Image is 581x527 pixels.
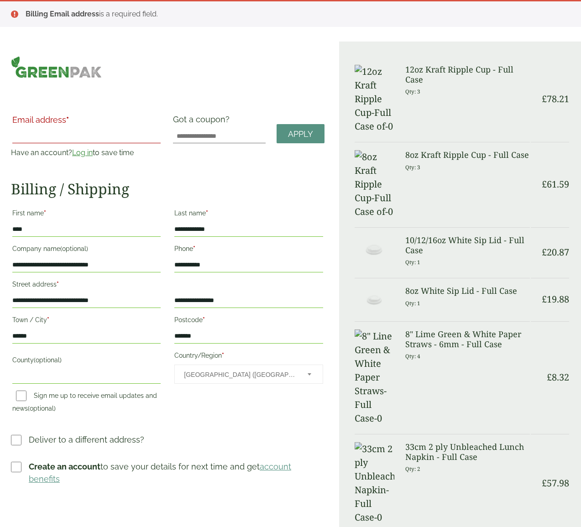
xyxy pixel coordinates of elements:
[542,246,569,258] bdi: 20.87
[547,371,552,383] span: £
[12,242,161,258] label: Company name
[288,129,313,139] span: Apply
[29,462,100,471] strong: Create an account
[542,477,547,489] span: £
[26,9,566,20] li: is a required field.
[29,462,291,484] a: account benefits
[542,178,569,190] bdi: 61.59
[542,246,547,258] span: £
[26,10,99,18] strong: Billing Email address
[34,356,62,364] span: (optional)
[405,65,530,84] h3: 12oz Kraft Ripple Cup - Full Case
[206,209,208,217] abbr: required
[12,313,161,329] label: Town / City
[405,353,420,360] small: Qty: 4
[405,235,530,255] h3: 10/12/16oz White Sip Lid - Full Case
[12,392,157,415] label: Sign me up to receive email updates and news
[405,286,530,296] h3: 8oz White Sip Lid - Full Case
[11,56,102,78] img: GreenPak Supplies
[12,354,161,369] label: County
[60,245,88,252] span: (optional)
[222,352,224,359] abbr: required
[174,242,323,258] label: Phone
[184,365,295,384] span: United Kingdom (UK)
[66,115,69,125] abbr: required
[72,148,93,157] a: Log in
[542,93,547,105] span: £
[44,209,46,217] abbr: required
[542,477,569,489] bdi: 57.98
[405,259,420,266] small: Qty: 1
[12,207,161,222] label: First name
[542,178,547,190] span: £
[174,365,323,384] span: Country/Region
[405,442,530,462] h3: 33cm 2 ply Unbleached Lunch Napkin - Full Case
[174,207,323,222] label: Last name
[28,405,56,412] span: (optional)
[12,116,161,129] label: Email address
[547,371,569,383] bdi: 8.32
[11,147,162,158] p: Have an account? to save time
[57,281,59,288] abbr: required
[405,150,530,160] h3: 8oz Kraft Ripple Cup - Full Case
[277,124,325,144] a: Apply
[11,180,325,198] h2: Billing / Shipping
[12,278,161,293] label: Street address
[16,391,26,401] input: Sign me up to receive email updates and news(optional)
[203,316,205,324] abbr: required
[355,442,394,524] img: 33cm 2 ply Unbleached Napkin-Full Case-0
[355,65,394,133] img: 12oz Kraft Ripple Cup-Full Case of-0
[47,316,49,324] abbr: required
[542,293,547,305] span: £
[355,150,394,219] img: 8oz Kraft Ripple Cup-Full Case of-0
[174,349,323,365] label: Country/Region
[405,300,420,307] small: Qty: 1
[542,93,569,105] bdi: 78.21
[405,329,530,349] h3: 8" Lime Green & White Paper Straws - 6mm - Full Case
[29,433,144,446] p: Deliver to a different address?
[405,88,420,95] small: Qty: 3
[29,460,325,485] p: to save your details for next time and get
[542,293,569,305] bdi: 19.88
[173,115,233,129] label: Got a coupon?
[405,164,420,171] small: Qty: 3
[405,465,420,472] small: Qty: 2
[355,329,394,425] img: 8" Line Green & White Paper Straws-Full Case-0
[193,245,195,252] abbr: required
[174,313,323,329] label: Postcode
